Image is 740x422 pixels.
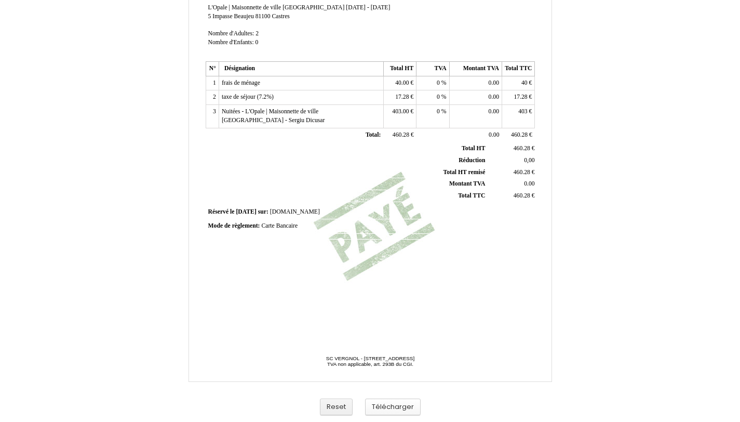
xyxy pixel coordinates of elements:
[236,208,256,215] span: [DATE]
[502,62,535,76] th: Total TTC
[206,62,219,76] th: N°
[518,108,528,115] span: 403
[383,76,416,90] td: €
[449,180,485,187] span: Montant TVA
[502,128,535,142] td: €
[258,208,268,215] span: sur:
[222,108,325,124] span: Nuitées - L'Opale | Maisonnette de ville [GEOGRAPHIC_DATA] - Sergiu Dicusar
[208,13,254,20] span: 5 Impasse Beaujeu
[489,131,499,138] span: 0.00
[365,399,421,416] button: Télécharger
[521,80,528,86] span: 40
[208,30,254,37] span: Nombre d'Adultes:
[326,355,414,361] span: SC VERGNOL - [STREET_ADDRESS]
[270,208,320,215] span: [DOMAIN_NAME]
[8,4,39,35] button: Ouvrir le widget de chat LiveChat
[261,222,298,229] span: Carte Bancaire
[327,361,413,367] span: TVA non applicable, art. 293B du CGI.
[208,39,254,46] span: Nombre d'Enfants:
[462,145,485,152] span: Total HT
[346,4,390,11] span: [DATE] - [DATE]
[208,208,235,215] span: Réservé le
[437,94,440,100] span: 0
[255,30,259,37] span: 2
[489,80,499,86] span: 0.00
[416,105,449,128] td: %
[208,4,345,11] span: L'Opale | Maisonnette de ville [GEOGRAPHIC_DATA]
[502,76,535,90] td: €
[383,105,416,128] td: €
[222,80,260,86] span: frais de ménage
[524,157,534,164] span: 0,00
[366,131,381,138] span: Total:
[255,39,259,46] span: 0
[459,157,485,164] span: Réduction
[208,222,260,229] span: Mode de règlement:
[383,62,416,76] th: Total HT
[222,94,274,100] span: taxe de séjour (7.2%)
[383,90,416,105] td: €
[487,166,536,178] td: €
[255,13,271,20] span: 81100
[393,131,409,138] span: 460.28
[437,80,440,86] span: 0
[443,169,485,176] span: Total HT remisé
[514,94,527,100] span: 17.28
[395,80,409,86] span: 40.00
[416,76,449,90] td: %
[489,108,499,115] span: 0.00
[206,76,219,90] td: 1
[514,169,530,176] span: 460.28
[392,108,409,115] span: 403.00
[511,131,528,138] span: 460.28
[502,105,535,128] td: €
[487,143,536,154] td: €
[206,90,219,105] td: 2
[206,105,219,128] td: 3
[416,62,449,76] th: TVA
[416,90,449,105] td: %
[219,62,383,76] th: Désignation
[502,90,535,105] td: €
[437,108,440,115] span: 0
[489,94,499,100] span: 0.00
[449,62,502,76] th: Montant TVA
[487,190,536,202] td: €
[514,145,530,152] span: 460.28
[524,180,534,187] span: 0.00
[272,13,289,20] span: Castres
[395,94,409,100] span: 17.28
[320,399,353,416] button: Reset
[383,128,416,142] td: €
[514,192,530,199] span: 460.28
[458,192,485,199] span: Total TTC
